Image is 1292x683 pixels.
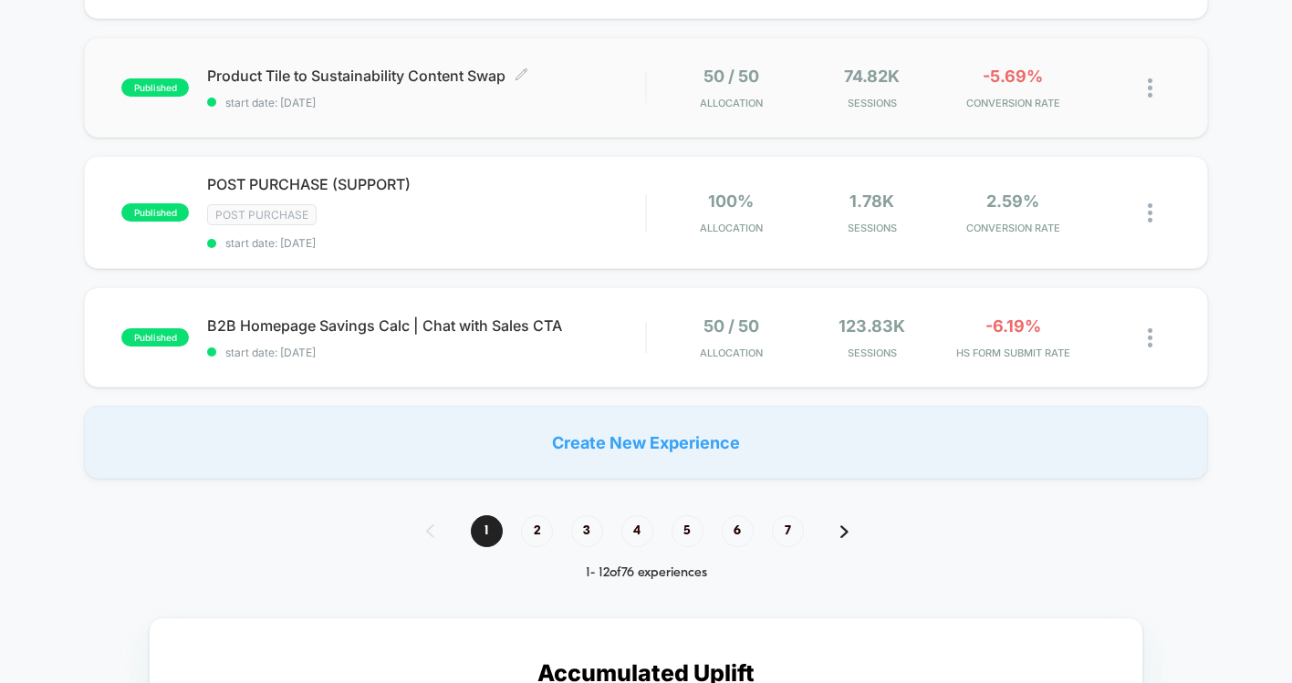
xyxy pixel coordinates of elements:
span: 6 [722,515,754,547]
span: 74.82k [844,67,900,86]
span: 1 [471,515,503,547]
span: published [121,328,189,347]
span: 50 / 50 [703,67,759,86]
span: 100% [708,191,754,211]
span: 5 [672,515,703,547]
img: pagination forward [840,525,849,538]
span: POST PURCHASE (SUPPORT) [207,175,645,193]
div: Create New Experience [84,406,1208,479]
span: 2 [521,515,553,547]
span: 3 [571,515,603,547]
span: CONVERSION RATE [947,97,1079,109]
span: 123.83k [839,316,905,336]
span: CONVERSION RATE [947,222,1079,234]
span: Allocation [700,222,763,234]
span: start date: [DATE] [207,96,645,109]
span: start date: [DATE] [207,346,645,359]
span: 50 / 50 [703,316,759,336]
span: Allocation [700,97,763,109]
span: 4 [621,515,653,547]
span: Sessions [806,222,938,234]
img: close [1148,78,1152,98]
span: Allocation [700,347,763,359]
span: published [121,203,189,222]
span: B2B Homepage Savings Calc | Chat with Sales CTA [207,316,645,335]
span: -6.19% [985,316,1041,336]
span: Post Purchase [207,204,317,225]
span: published [121,78,189,97]
span: 2.59% [986,191,1039,211]
span: 7 [772,515,804,547]
span: Product Tile to Sustainability Content Swap [207,67,645,85]
span: Sessions [806,97,938,109]
div: 1 - 12 of 76 experiences [408,565,885,581]
img: close [1148,203,1152,222]
span: Sessions [806,347,938,359]
span: -5.69% [983,67,1043,86]
img: close [1148,328,1152,347]
span: start date: [DATE] [207,236,645,250]
span: Hs Form Submit Rate [947,347,1079,359]
span: 1.78k [849,191,894,211]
